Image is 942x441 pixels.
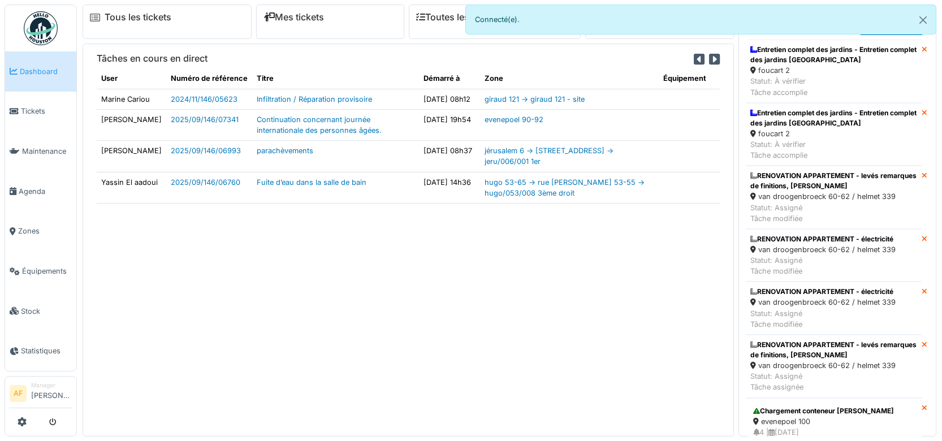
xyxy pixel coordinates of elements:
[101,74,118,83] span: translation missing: fr.shared.user
[419,109,480,140] td: [DATE] 19h54
[910,5,936,35] button: Close
[750,308,896,330] div: Statut: Assigné Tâche modifiée
[5,211,76,252] a: Zones
[97,141,166,172] td: [PERSON_NAME]
[750,45,917,65] div: Entretien complet des jardins - Entretien complet des jardins [GEOGRAPHIC_DATA]
[31,381,72,405] li: [PERSON_NAME]
[750,108,917,128] div: Entretien complet des jardins - Entretien complet des jardins [GEOGRAPHIC_DATA]
[750,234,896,244] div: RENOVATION APPARTEMENT - électricité
[419,89,480,109] td: [DATE] 08h12
[5,92,76,132] a: Tickets
[22,266,72,276] span: Équipements
[750,191,917,202] div: van droogenbroeck 60-62 / helmet 339
[750,287,896,297] div: RENOVATION APPARTEMENT - électricité
[659,68,720,89] th: Équipement
[97,109,166,140] td: [PERSON_NAME]
[485,146,613,166] a: jérusalem 6 -> [STREET_ADDRESS] -> jeru/006/001 1er
[746,166,922,229] a: RENOVATION APPARTEMENT - levés remarques de finitions, [PERSON_NAME] van droogenbroeck 60-62 / he...
[750,139,917,161] div: Statut: À vérifier Tâche accomplie
[257,115,382,135] a: Continuation concernant journée internationale des personnes âgées.
[746,40,922,103] a: Entretien complet des jardins - Entretien complet des jardins [GEOGRAPHIC_DATA] foucart 2 Statut:...
[171,146,241,155] a: 2025/09/146/06993
[19,186,72,197] span: Agenda
[419,172,480,203] td: [DATE] 14h36
[746,103,922,166] a: Entretien complet des jardins - Entretien complet des jardins [GEOGRAPHIC_DATA] foucart 2 Statut:...
[18,226,72,236] span: Zones
[750,244,896,255] div: van droogenbroeck 60-62 / helmet 339
[257,178,366,187] a: Fuite d’eau dans la salle de bain
[5,251,76,291] a: Équipements
[171,178,240,187] a: 2025/09/146/06760
[750,171,917,191] div: RENOVATION APPARTEMENT - levés remarques de finitions, [PERSON_NAME]
[750,340,917,360] div: RENOVATION APPARTEMENT - levés remarques de finitions, [PERSON_NAME]
[753,416,914,427] div: evenepoel 100
[750,65,917,76] div: foucart 2
[97,53,208,64] h6: Tâches en cours en direct
[5,171,76,211] a: Agenda
[750,128,917,139] div: foucart 2
[31,381,72,390] div: Manager
[750,360,917,371] div: van droogenbroeck 60-62 / helmet 339
[419,141,480,172] td: [DATE] 08h37
[10,381,72,408] a: AF Manager[PERSON_NAME]
[5,331,76,371] a: Statistiques
[485,95,585,103] a: giraud 121 -> giraud 121 - site
[746,282,922,335] a: RENOVATION APPARTEMENT - électricité van droogenbroeck 60-62 / helmet 339 Statut: AssignéTâche mo...
[750,371,917,392] div: Statut: Assigné Tâche assignée
[21,106,72,116] span: Tickets
[750,76,917,97] div: Statut: À vérifier Tâche accomplie
[105,12,171,23] a: Tous les tickets
[5,291,76,331] a: Stock
[746,229,922,282] a: RENOVATION APPARTEMENT - électricité van droogenbroeck 60-62 / helmet 339 Statut: AssignéTâche mo...
[24,11,58,45] img: Badge_color-CXgf-gQk.svg
[263,12,324,23] a: Mes tickets
[746,335,922,398] a: RENOVATION APPARTEMENT - levés remarques de finitions, [PERSON_NAME] van droogenbroeck 60-62 / he...
[97,172,166,203] td: Yassin El aadoui
[257,146,313,155] a: parachèvements
[171,95,237,103] a: 2024/11/146/05623
[5,131,76,171] a: Maintenance
[485,178,645,197] a: hugo 53-65 -> rue [PERSON_NAME] 53-55 -> hugo/053/008 3ème droit
[416,12,500,23] a: Toutes les tâches
[5,51,76,92] a: Dashboard
[750,255,896,276] div: Statut: Assigné Tâche modifiée
[22,146,72,157] span: Maintenance
[480,68,659,89] th: Zone
[465,5,936,34] div: Connecté(e).
[166,68,252,89] th: Numéro de référence
[485,115,543,124] a: evenepoel 90-92
[750,202,917,224] div: Statut: Assigné Tâche modifiée
[753,406,914,416] div: Chargement conteneur [PERSON_NAME]
[97,89,166,109] td: Marine Cariou
[21,345,72,356] span: Statistiques
[20,66,72,77] span: Dashboard
[257,95,372,103] a: Infiltration / Réparation provisoire
[419,68,480,89] th: Démarré à
[21,306,72,317] span: Stock
[750,297,896,308] div: van droogenbroeck 60-62 / helmet 339
[252,68,419,89] th: Titre
[171,115,239,124] a: 2025/09/146/07341
[10,385,27,402] li: AF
